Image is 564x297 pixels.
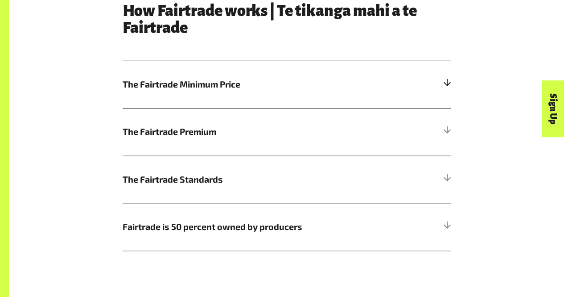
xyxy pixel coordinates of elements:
[123,125,369,138] span: The Fairtrade Premium
[123,173,369,186] span: The Fairtrade Standards
[123,78,369,91] span: The Fairtrade Minimum Price
[123,3,451,37] h3: How Fairtrade works | Te tikanga mahi a te Fairtrade
[123,220,369,234] span: Fairtrade is 50 percent owned by producers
